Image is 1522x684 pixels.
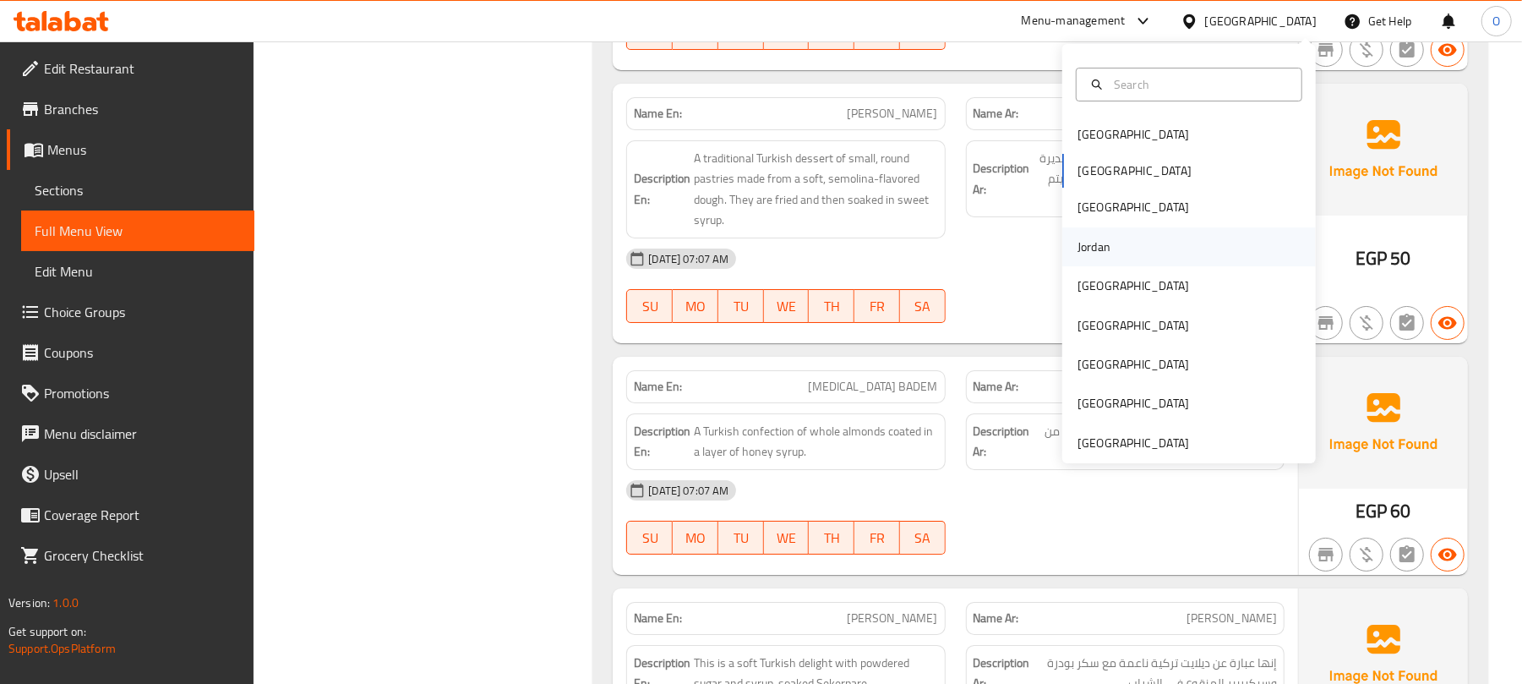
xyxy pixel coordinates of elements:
[8,592,50,614] span: Version:
[764,289,810,323] button: WE
[1205,12,1317,30] div: [GEOGRAPHIC_DATA]
[1391,495,1411,528] span: 60
[1077,394,1189,413] div: [GEOGRAPHIC_DATA]
[44,58,241,79] span: Edit Restaurant
[47,140,241,160] span: Menus
[1035,421,1277,462] span: حلوى تركية من اللوز الكامل المغطى بطبقة من شراب العسل.
[1356,495,1387,528] span: EGP
[634,378,682,396] strong: Name En:
[1034,148,1277,211] span: حلوى تركية تقليدية من معجنات صغيرة مستديرة مصنوعة من عجينة طرية بنكهة السيمولينا. يتم قليها ثم غم...
[634,421,690,462] strong: Description En:
[771,526,803,550] span: WE
[634,105,682,123] strong: Name En:
[626,521,673,555] button: SU
[1077,434,1189,452] div: [GEOGRAPHIC_DATA]
[900,521,946,555] button: SA
[1350,33,1383,67] button: Purchased item
[907,294,939,319] span: SA
[725,526,757,550] span: TU
[7,373,254,413] a: Promotions
[44,99,241,119] span: Branches
[1299,357,1468,489] img: Ae5nvW7+0k+MAAAAAElFTkSuQmCC
[848,105,938,123] span: [PERSON_NAME]
[52,592,79,614] span: 1.0.0
[21,170,254,211] a: Sections
[641,251,735,267] span: [DATE] 07:07 AM
[1299,84,1468,216] img: Ae5nvW7+0k+MAAAAAElFTkSuQmCC
[816,294,848,319] span: TH
[1431,538,1465,572] button: Available
[861,21,893,46] span: FR
[44,545,241,566] span: Grocery Checklist
[718,521,764,555] button: TU
[861,526,893,550] span: FR
[907,526,939,550] span: SA
[1390,538,1424,572] button: Not has choices
[974,378,1019,396] strong: Name Ar:
[44,424,241,444] span: Menu disclaimer
[1431,33,1465,67] button: Available
[7,129,254,170] a: Menus
[7,332,254,373] a: Coupons
[974,158,1030,200] strong: Description Ar:
[1077,276,1189,295] div: [GEOGRAPHIC_DATA]
[641,483,735,499] span: [DATE] 07:07 AM
[694,148,937,231] span: A traditional Turkish dessert of small, round pastries made from a soft, semolina-flavored dough....
[679,526,712,550] span: MO
[7,535,254,576] a: Grocery Checklist
[809,289,854,323] button: TH
[44,342,241,363] span: Coupons
[7,89,254,129] a: Branches
[44,464,241,484] span: Upsell
[861,294,893,319] span: FR
[634,526,666,550] span: SU
[764,521,810,555] button: WE
[1309,538,1343,572] button: Not branch specific item
[771,294,803,319] span: WE
[1356,242,1387,275] span: EGP
[1390,33,1424,67] button: Not has choices
[1391,242,1411,275] span: 50
[854,521,900,555] button: FR
[1077,316,1189,335] div: [GEOGRAPHIC_DATA]
[44,302,241,322] span: Choice Groups
[809,521,854,555] button: TH
[7,413,254,454] a: Menu disclaimer
[848,610,938,627] span: [PERSON_NAME]
[1390,306,1424,340] button: Not has choices
[718,289,764,323] button: TU
[1077,355,1189,374] div: [GEOGRAPHIC_DATA]
[35,180,241,200] span: Sections
[634,610,682,627] strong: Name En:
[1309,306,1343,340] button: Not branch specific item
[35,221,241,241] span: Full Menu View
[809,378,938,396] span: [MEDICAL_DATA] BADEM
[694,421,937,462] span: A Turkish confection of whole almonds coated in a layer of honey syrup.
[7,495,254,535] a: Coverage Report
[854,289,900,323] button: FR
[907,21,939,46] span: SA
[725,21,757,46] span: TU
[626,289,673,323] button: SU
[1309,33,1343,67] button: Not branch specific item
[1350,306,1383,340] button: Purchased item
[1077,198,1189,216] div: [GEOGRAPHIC_DATA]
[1022,11,1126,31] div: Menu-management
[44,383,241,403] span: Promotions
[21,211,254,251] a: Full Menu View
[816,21,848,46] span: TH
[1077,238,1110,256] div: Jordan
[1431,306,1465,340] button: Available
[771,21,803,46] span: WE
[673,289,718,323] button: MO
[673,521,718,555] button: MO
[7,454,254,495] a: Upsell
[679,294,712,319] span: MO
[816,526,848,550] span: TH
[1107,75,1291,94] input: Search
[44,505,241,525] span: Coverage Report
[8,621,86,643] span: Get support on:
[1492,12,1500,30] span: O
[1187,610,1277,627] span: [PERSON_NAME]
[35,261,241,282] span: Edit Menu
